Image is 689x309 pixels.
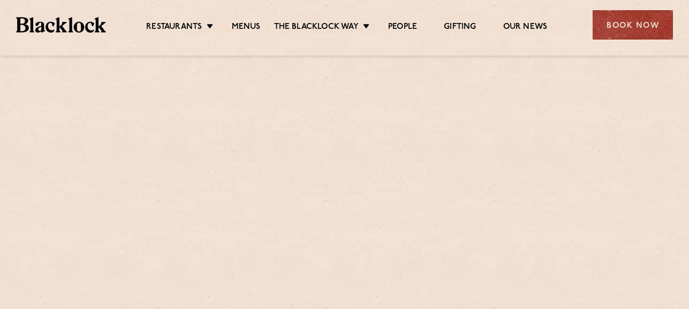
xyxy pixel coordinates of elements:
a: The Blacklock Way [274,22,359,34]
a: Menus [232,22,261,34]
a: Restaurants [146,22,202,34]
div: Book Now [593,10,673,40]
a: Our News [503,22,548,34]
a: Gifting [444,22,476,34]
img: BL_Textured_Logo-footer-cropped.svg [16,17,106,32]
a: People [388,22,417,34]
